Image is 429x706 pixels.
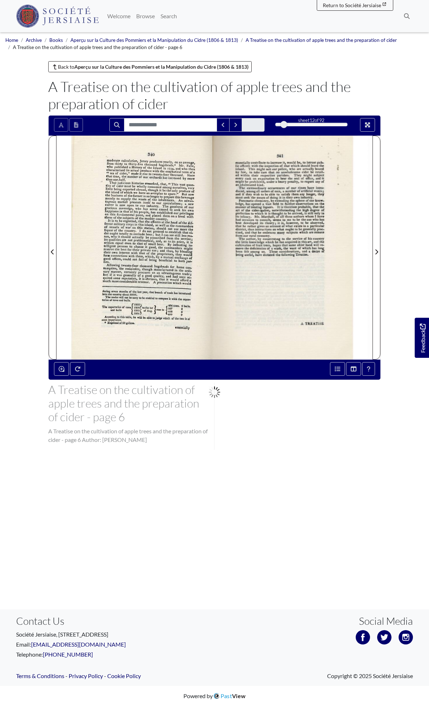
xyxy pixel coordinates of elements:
strong: Aperçu sur la Culture des Pommiers et la Manipulation du Cidre (1806 & 1813) [74,64,248,70]
p: Email: [16,640,209,649]
h3: Social Media [359,615,413,627]
a: Browse [133,9,158,23]
a: Books [49,37,63,43]
span: Copyright © 2025 Société Jersiaise [327,672,413,680]
p: Société Jersiaise, [STREET_ADDRESS] [16,630,209,639]
span: View [232,692,246,699]
a: Search [158,9,180,23]
a: [PHONE_NUMBER] [43,651,93,658]
a: Privacy Policy [69,672,103,679]
button: Toggle text selection (Alt+T) [54,118,68,132]
span: Past [221,692,246,699]
span: Feedback [418,323,427,352]
h3: Contact Us [16,615,209,627]
h1: A Treatise on the cultivation of apple trees and the preparation of cider [48,78,381,112]
button: Thumbnails [346,362,361,376]
a: A Treatise on the cultivation of apple trees and the preparation of cider [246,37,397,43]
a: [EMAIL_ADDRESS][DOMAIN_NAME] [31,641,126,648]
button: Next Match [229,118,242,132]
a: Cookie Policy [107,672,141,679]
a: Back toAperçu sur la Culture des Pommiers et la Manipulation du Cidre (1806 & 1813) [48,61,252,72]
button: Help [362,362,375,376]
span: Return to Société Jersiaise [323,2,381,8]
a: Terms & Conditions [16,672,64,679]
a: PastView [213,692,246,699]
p: Telephone: [16,650,209,659]
button: Previous Match [217,118,230,132]
a: Welcome [104,9,133,23]
button: Previous Page [49,136,56,360]
img: Société Jersiaise [16,5,99,28]
a: Archive [26,37,42,43]
span: A Treatise on the cultivation of apple trees and the preparation of cider - page 6 [13,44,182,50]
button: Rotate the book [70,362,85,376]
span: 12 [310,117,315,123]
a: Aperçu sur la Culture des Pommiers et la Manipulation du Cidre (1806 & 1813) [70,37,238,43]
a: Société Jersiaise logo [16,3,99,29]
button: Next Page [373,136,380,360]
button: Full screen mode [360,118,375,132]
a: Would you like to provide feedback? [415,318,429,358]
button: Open transcription window [69,118,83,132]
button: Search [109,118,124,132]
div: Powered by [183,692,246,700]
a: Home [5,37,18,43]
button: Enable or disable loupe tool (Alt+L) [54,362,69,376]
div: sheet of 92 [275,117,347,124]
button: Open metadata window [330,362,345,376]
input: Search for [124,118,217,132]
